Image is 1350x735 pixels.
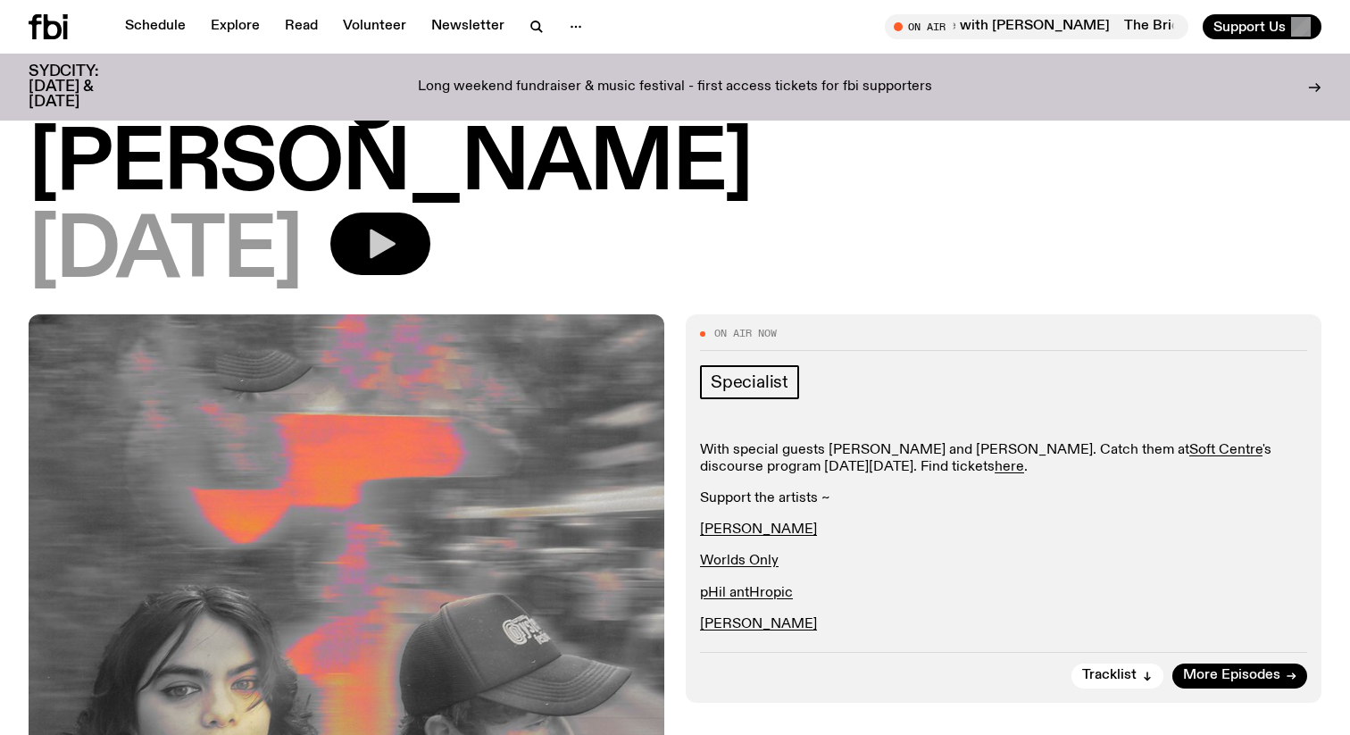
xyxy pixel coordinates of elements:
a: Schedule [114,14,196,39]
span: On Air Now [714,329,777,338]
p: Support the artists ~ [700,490,1307,507]
a: [PERSON_NAME] [700,522,817,537]
button: On AirThe Bridge with [PERSON_NAME]The Bridge with [PERSON_NAME] [885,14,1188,39]
a: Read [274,14,329,39]
span: Tracklist [1082,669,1137,682]
a: here [995,460,1024,474]
p: With special guests [PERSON_NAME] and [PERSON_NAME]. Catch them at 's discourse program [DATE][DA... [700,442,1307,476]
a: Soft Centre [1189,443,1262,457]
h3: SYDCITY: [DATE] & [DATE] [29,64,143,110]
a: [PERSON_NAME] [700,617,817,631]
a: Newsletter [421,14,515,39]
a: Worlds Only [700,554,779,568]
span: Support Us [1213,19,1286,35]
a: Specialist [700,365,799,399]
a: Volunteer [332,14,417,39]
p: Long weekend fundraiser & music festival - first access tickets for fbi supporters [418,79,932,96]
a: Explore [200,14,271,39]
a: pHil antHropic [700,586,793,600]
span: [DATE] [29,213,302,293]
button: Support Us [1203,14,1321,39]
span: Specialist [711,372,788,392]
h1: The Bridge with [PERSON_NAME] [29,45,1321,205]
span: More Episodes [1183,669,1280,682]
button: Tracklist [1071,664,1163,689]
a: More Episodes [1172,664,1307,689]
